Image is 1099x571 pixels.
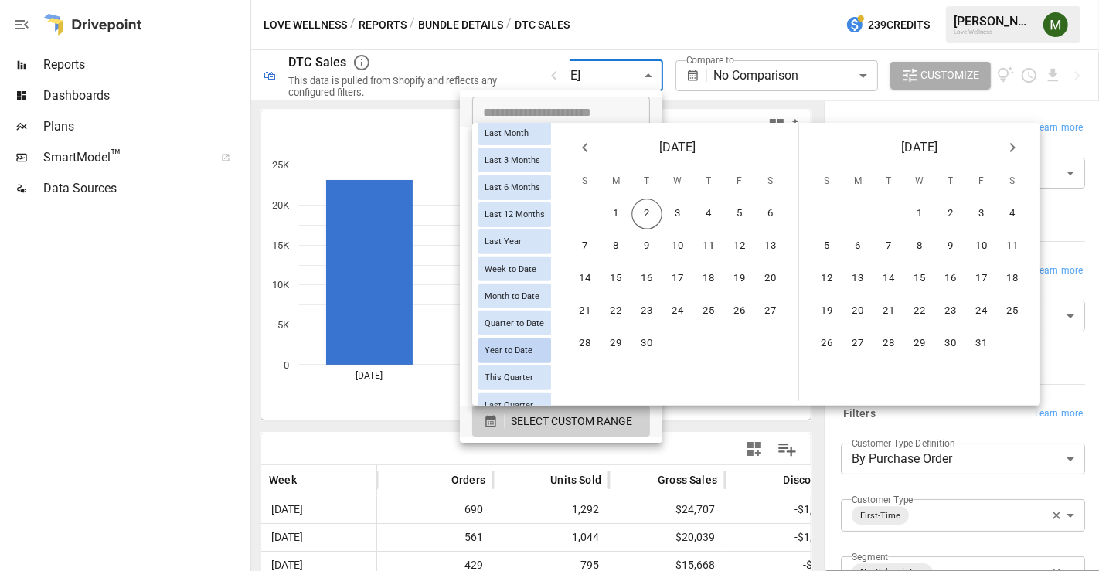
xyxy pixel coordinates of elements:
button: 11 [997,231,1028,262]
span: This Quarter [478,372,539,382]
span: Wednesday [906,166,934,197]
button: 25 [997,296,1028,327]
div: Year to Date [478,338,551,363]
button: 20 [755,263,786,294]
button: 22 [601,296,631,327]
button: 6 [842,231,873,262]
span: Week to Date [478,263,543,274]
button: Previous month [570,132,601,163]
span: Last Year [478,236,528,246]
button: 5 [811,231,842,262]
li: Last 7 Days [460,158,662,189]
button: 26 [811,328,842,359]
button: 29 [904,328,935,359]
button: 11 [693,231,724,262]
button: 10 [966,231,997,262]
button: 28 [570,328,601,359]
button: 12 [811,263,842,294]
span: Sunday [571,166,599,197]
button: 30 [935,328,966,359]
button: 22 [904,296,935,327]
div: Last 6 Months [478,175,551,199]
button: 10 [662,231,693,262]
button: 24 [662,296,693,327]
li: Last 3 Months [460,220,662,251]
span: Friday [968,166,995,197]
div: Last Quarter [478,393,551,417]
button: 7 [873,231,904,262]
button: 20 [842,296,873,327]
button: 21 [873,296,904,327]
button: 17 [966,263,997,294]
button: 13 [842,263,873,294]
div: Last Month [478,121,551,145]
span: Quarter to Date [478,318,550,328]
button: 25 [693,296,724,327]
button: 27 [842,328,873,359]
span: Saturday [757,166,784,197]
button: 31 [966,328,997,359]
span: Monday [844,166,872,197]
button: 29 [601,328,631,359]
span: SELECT CUSTOM RANGE [511,412,632,431]
span: Wednesday [664,166,692,197]
button: 17 [662,263,693,294]
button: 6 [755,199,786,229]
span: Last Quarter [478,399,539,410]
button: 9 [935,231,966,262]
div: Last Year [478,229,551,254]
button: 23 [631,296,662,327]
button: 8 [601,231,631,262]
span: Thursday [937,166,965,197]
button: 23 [935,296,966,327]
span: Friday [726,166,754,197]
span: Last 3 Months [478,155,546,165]
span: Last 6 Months [478,182,546,192]
span: Monday [602,166,630,197]
button: 4 [693,199,724,229]
span: Last 12 Months [478,209,551,219]
button: 4 [997,199,1028,229]
button: 3 [662,199,693,229]
button: 30 [631,328,662,359]
button: 12 [724,231,755,262]
button: 16 [631,263,662,294]
span: Tuesday [875,166,903,197]
span: Thursday [695,166,723,197]
div: Month to Date [478,284,551,308]
button: 1 [904,199,935,229]
span: [DATE] [902,137,938,158]
button: 3 [966,199,997,229]
button: Next month [997,132,1028,163]
button: 5 [724,199,755,229]
li: Month to Date [460,313,662,344]
button: 2 [935,199,966,229]
span: Tuesday [633,166,661,197]
button: 8 [904,231,935,262]
div: Last 3 Months [478,148,551,172]
span: Last Month [478,128,535,138]
span: Saturday [999,166,1026,197]
button: 7 [570,231,601,262]
li: Last Quarter [460,375,662,406]
span: Sunday [813,166,841,197]
button: 14 [873,263,904,294]
button: 2 [631,199,662,229]
div: Last 12 Months [478,202,551,227]
button: SELECT CUSTOM RANGE [472,406,650,437]
button: 18 [997,263,1028,294]
button: 13 [755,231,786,262]
button: 15 [601,263,631,294]
li: Last 12 Months [460,282,662,313]
button: 18 [693,263,724,294]
button: 15 [904,263,935,294]
button: 27 [755,296,786,327]
button: 26 [724,296,755,327]
span: Year to Date [478,345,539,355]
li: [DATE] [460,127,662,158]
button: 24 [966,296,997,327]
button: 9 [631,231,662,262]
button: 19 [724,263,755,294]
div: Quarter to Date [478,311,551,335]
li: Last 30 Days [460,189,662,220]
